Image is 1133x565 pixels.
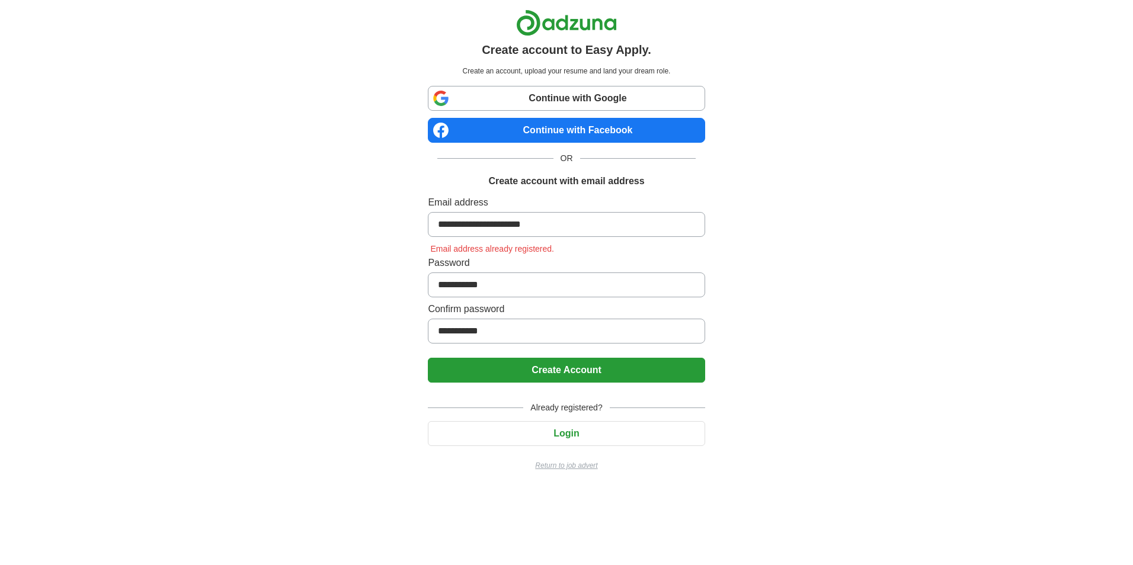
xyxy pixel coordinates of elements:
[482,41,651,59] h1: Create account to Easy Apply.
[516,9,617,36] img: Adzuna logo
[430,66,702,76] p: Create an account, upload your resume and land your dream role.
[523,402,609,414] span: Already registered?
[428,428,705,438] a: Login
[428,256,705,270] label: Password
[488,174,644,188] h1: Create account with email address
[428,118,705,143] a: Continue with Facebook
[428,195,705,210] label: Email address
[428,358,705,383] button: Create Account
[553,152,580,165] span: OR
[428,244,556,253] span: Email address already registered.
[428,460,705,471] a: Return to job advert
[428,421,705,446] button: Login
[428,302,705,316] label: Confirm password
[428,86,705,111] a: Continue with Google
